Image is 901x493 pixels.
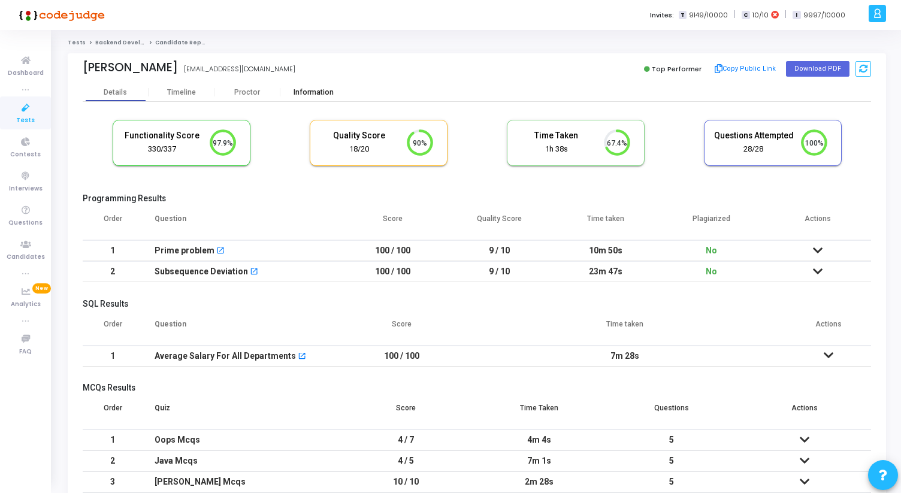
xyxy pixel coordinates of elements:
[32,283,51,294] span: New
[786,312,871,346] th: Actions
[340,312,464,346] th: Score
[319,144,400,155] div: 18/20
[803,10,845,20] span: 9997/10000
[68,39,86,46] a: Tests
[340,471,473,492] td: 10 / 10
[104,88,127,97] div: Details
[83,299,871,309] h5: SQL Results
[464,346,786,367] td: 7m 28s
[8,218,43,228] span: Questions
[155,262,248,282] div: Subsequence Deviation
[83,450,143,471] td: 2
[679,11,687,20] span: T
[68,39,886,47] nav: breadcrumb
[250,268,258,277] mat-icon: open_in_new
[606,471,739,492] td: 5
[473,396,606,430] th: Time Taken
[184,64,295,74] div: [EMAIL_ADDRESS][DOMAIN_NAME]
[83,240,143,261] td: 1
[10,150,41,160] span: Contests
[711,60,780,78] button: Copy Public Link
[446,261,552,282] td: 9 / 10
[9,184,43,194] span: Interviews
[340,261,446,282] td: 100 / 100
[485,472,594,492] div: 2m 28s
[340,430,473,450] td: 4 / 7
[298,353,306,361] mat-icon: open_in_new
[19,347,32,357] span: FAQ
[155,430,328,450] div: Oops Mcqs
[15,3,105,27] img: logo
[83,312,143,346] th: Order
[658,207,764,240] th: Plagiarized
[83,61,178,74] div: [PERSON_NAME]
[446,207,552,240] th: Quality Score
[167,88,196,97] div: Timeline
[155,472,328,492] div: [PERSON_NAME] Mcqs
[485,430,594,450] div: 4m 4s
[742,11,749,20] span: C
[606,396,739,430] th: Questions
[83,207,143,240] th: Order
[155,346,296,366] div: Average Salary For All Departments
[155,451,328,471] div: Java Mcqs
[516,144,597,155] div: 1h 38s
[785,8,787,21] span: |
[706,246,717,255] span: No
[652,64,702,74] span: Top Performer
[83,261,143,282] td: 2
[155,39,210,46] span: Candidate Report
[446,240,552,261] td: 9 / 10
[143,396,340,430] th: Quiz
[83,383,871,393] h5: MCQs Results
[83,193,871,204] h5: Programming Results
[143,207,340,240] th: Question
[606,430,739,450] td: 5
[83,396,143,430] th: Order
[83,471,143,492] td: 3
[552,207,658,240] th: Time taken
[738,396,871,430] th: Actions
[713,131,794,141] h5: Questions Attempted
[155,241,214,261] div: Prime problem
[340,396,473,430] th: Score
[734,8,736,21] span: |
[552,240,658,261] td: 10m 50s
[340,346,464,367] td: 100 / 100
[216,247,225,256] mat-icon: open_in_new
[8,68,44,78] span: Dashboard
[485,451,594,471] div: 7m 1s
[122,144,202,155] div: 330/337
[83,430,143,450] td: 1
[752,10,769,20] span: 10/10
[713,144,794,155] div: 28/28
[552,261,658,282] td: 23m 47s
[340,207,446,240] th: Score
[606,450,739,471] td: 5
[516,131,597,141] h5: Time Taken
[7,252,45,262] span: Candidates
[143,312,340,346] th: Question
[214,88,280,97] div: Proctor
[706,267,717,276] span: No
[95,39,194,46] a: Backend Developer Assessment
[83,346,143,367] td: 1
[689,10,728,20] span: 9149/10000
[319,131,400,141] h5: Quality Score
[464,312,786,346] th: Time taken
[786,61,849,77] button: Download PDF
[340,240,446,261] td: 100 / 100
[793,11,800,20] span: I
[122,131,202,141] h5: Functionality Score
[16,116,35,126] span: Tests
[340,450,473,471] td: 4 / 5
[280,88,346,97] div: Information
[11,300,41,310] span: Analytics
[765,207,871,240] th: Actions
[650,10,674,20] label: Invites:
